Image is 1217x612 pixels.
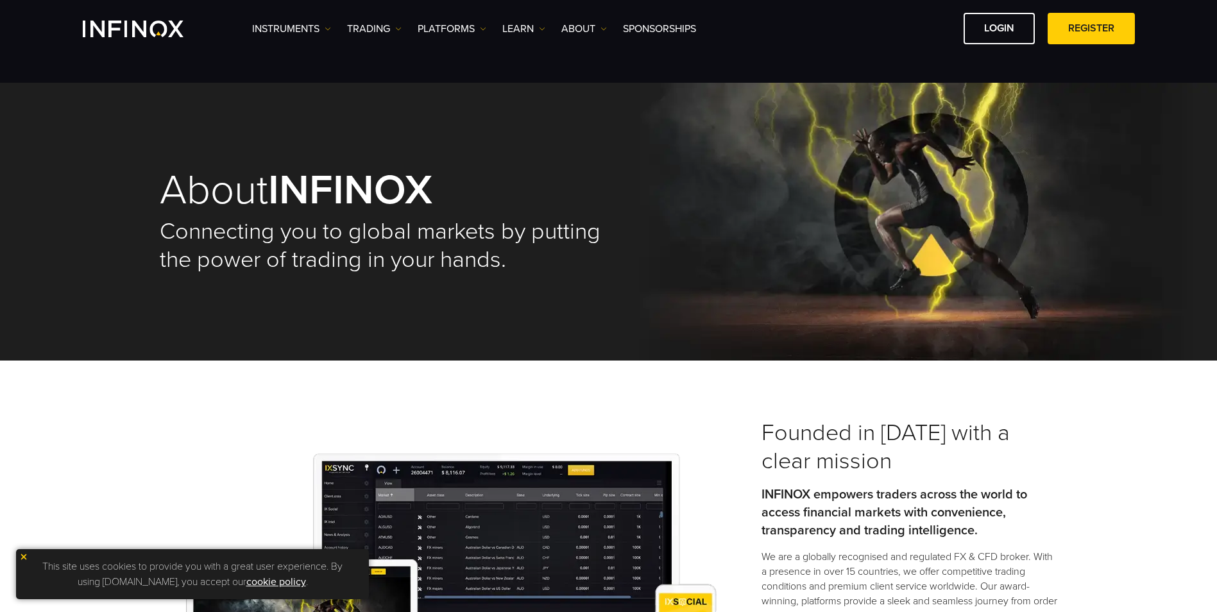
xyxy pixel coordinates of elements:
a: Instruments [252,21,331,37]
p: This site uses cookies to provide you with a great user experience. By using [DOMAIN_NAME], you a... [22,556,362,593]
a: cookie policy [246,575,306,588]
a: LOGIN [964,13,1035,44]
a: TRADING [347,21,402,37]
a: Learn [502,21,545,37]
h3: Founded in [DATE] with a clear mission [762,419,1058,475]
a: ABOUT [561,21,607,37]
p: INFINOX empowers traders across the world to access financial markets with convenience, transpare... [762,486,1058,540]
h2: Connecting you to global markets by putting the power of trading in your hands. [160,217,609,274]
h1: About [160,169,609,211]
a: REGISTER [1048,13,1135,44]
img: yellow close icon [19,552,28,561]
strong: INFINOX [268,165,432,216]
a: INFINOX Logo [83,21,214,37]
a: SPONSORSHIPS [623,21,696,37]
a: PLATFORMS [418,21,486,37]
